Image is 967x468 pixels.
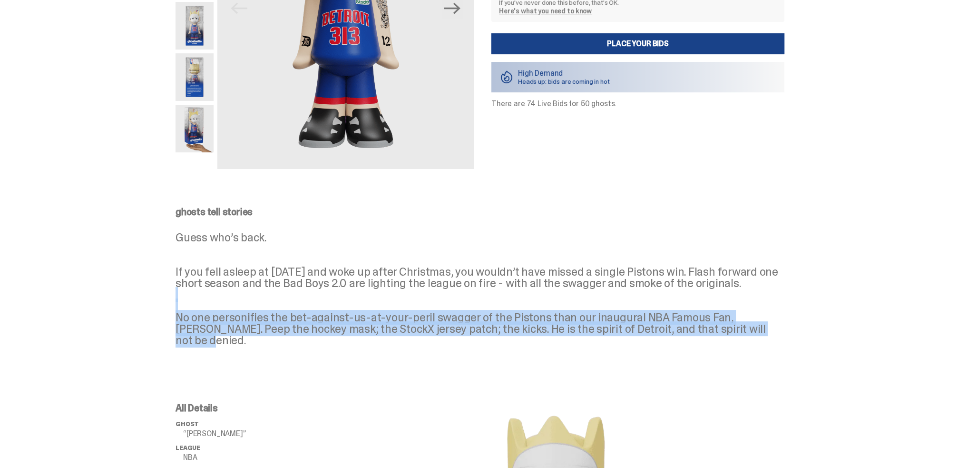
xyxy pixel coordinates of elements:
p: Guess who’s back. If you fell asleep at [DATE] and woke up after Christmas, you wouldn’t have mis... [176,232,784,346]
p: NBA [183,454,328,461]
p: “[PERSON_NAME]” [183,430,328,438]
p: Heads up: bids are coming in hot [518,78,610,85]
img: Eminem_NBA_400_12.png [176,2,214,50]
img: Eminem_NBA_400_13.png [176,53,214,101]
a: Place your Bids [491,33,784,54]
img: eminem%20scale.png [176,105,214,152]
span: League [176,444,200,452]
p: High Demand [518,70,610,77]
span: ghost [176,420,199,428]
a: Here's what you need to know [499,7,592,15]
p: ghosts tell stories [176,207,784,217]
p: All Details [176,403,328,413]
p: There are 74 Live Bids for 50 ghosts. [491,100,784,108]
